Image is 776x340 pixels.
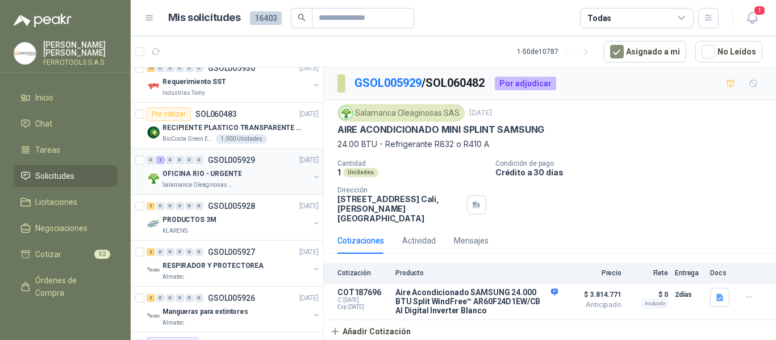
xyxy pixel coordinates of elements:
a: Chat [14,113,117,135]
div: 0 [147,156,155,164]
button: No Leídos [695,41,762,62]
div: 1 - 50 de 10787 [517,43,595,61]
p: $ 0 [628,288,668,301]
a: Tareas [14,139,117,161]
p: KLARENS [162,226,187,236]
div: 0 [166,156,174,164]
div: 0 [176,64,184,72]
a: Cotizar52 [14,244,117,265]
div: Todas [587,12,611,24]
p: [DATE] [299,155,319,166]
p: 2 días [675,288,703,301]
img: Company Logo [147,217,160,231]
p: Producto [395,269,558,277]
a: 10 0 0 0 0 0 GSOL005930[DATE] Company LogoRequerimiento SSTIndustrias Tomy [147,61,321,98]
p: AIRE ACONDICIONADO MINI SPLINT SAMSUNG [337,124,544,136]
a: 2 0 0 0 0 0 GSOL005927[DATE] Company LogoRESPIRADOR Y PROTECTOREAAlmatec [147,245,321,282]
div: Incluido [641,299,668,308]
a: Inicio [14,87,117,108]
div: Salamanca Oleaginosas SAS [337,104,465,121]
img: Company Logo [147,125,160,139]
p: Industrias Tomy [162,89,205,98]
a: Solicitudes [14,165,117,187]
div: Por adjudicar [495,77,556,90]
p: SOL060483 [195,110,237,118]
p: [PERSON_NAME] [PERSON_NAME] [43,41,117,57]
div: 0 [166,64,174,72]
p: [STREET_ADDRESS] Cali , [PERSON_NAME][GEOGRAPHIC_DATA] [337,194,462,223]
span: Cotizar [35,248,61,261]
img: Company Logo [147,79,160,93]
div: 0 [176,156,184,164]
p: Requerimiento SST [162,77,226,87]
div: 0 [156,64,165,72]
div: 0 [195,64,203,72]
p: RESPIRADOR Y PROTECTOREA [162,261,264,271]
p: Condición de pago [495,159,771,167]
div: Unidades [343,168,378,177]
span: 16403 [250,11,282,25]
span: C: [DATE] [337,297,389,304]
p: 24.00 BTU - Refrigerante R832 o R410 A [337,138,762,150]
div: 2 [147,248,155,256]
a: 2 0 0 0 0 0 GSOL005926[DATE] Company LogoMangueras para extintoresAlmatec [147,291,321,328]
div: 1.000 Unidades [216,135,267,144]
p: Dirección [337,186,462,194]
h1: Mis solicitudes [168,10,241,26]
p: COT187696 [337,288,389,297]
div: 0 [195,156,203,164]
img: Company Logo [147,171,160,185]
a: Órdenes de Compra [14,270,117,304]
span: Exp: [DATE] [337,304,389,310]
div: 0 [156,248,165,256]
p: [DATE] [469,108,492,119]
img: Logo peakr [14,14,72,27]
p: PRODUCTOS 3M [162,215,216,225]
span: Chat [35,117,52,130]
div: Por cotizar [147,107,191,121]
div: Cotizaciones [337,234,384,247]
a: 2 0 0 0 0 0 GSOL005928[DATE] Company LogoPRODUCTOS 3MKLARENS [147,199,321,236]
p: Flete [628,269,668,277]
p: Salamanca Oleaginosas SAS [162,181,234,190]
p: [DATE] [299,109,319,120]
a: Remisiones [14,308,117,330]
div: 0 [176,294,184,302]
span: Negociaciones [35,222,87,234]
p: Cantidad [337,159,486,167]
p: [DATE] [299,293,319,304]
div: 0 [195,248,203,256]
span: Licitaciones [35,196,77,208]
div: 0 [185,202,194,210]
span: $ 3.814.771 [565,288,621,301]
div: 0 [166,202,174,210]
p: Almatec [162,318,184,328]
span: Inicio [35,91,53,104]
p: FERROTOOLS S.A.S. [43,59,117,66]
a: 0 1 0 0 0 0 GSOL005929[DATE] Company LogoOFICINA RIO - URGENTESalamanca Oleaginosas SAS [147,153,321,190]
p: Precio [565,269,621,277]
span: Tareas [35,144,60,156]
div: 0 [185,294,194,302]
div: 0 [195,294,203,302]
div: 0 [156,294,165,302]
div: Actividad [402,234,436,247]
p: 1 [337,167,341,177]
div: 0 [176,248,184,256]
div: 0 [185,156,194,164]
p: Entrega [675,269,703,277]
span: 52 [94,250,110,259]
div: 1 [156,156,165,164]
div: 2 [147,294,155,302]
p: Almatec [162,272,184,282]
div: 10 [147,64,155,72]
button: Asignado a mi [604,41,686,62]
img: Company Logo [147,309,160,323]
p: Aire Acondicionado SAMSUNG 24.000 BTU Split WindFree™ AR60F24D1EW/CB AI Digital Inverter Blanco [395,288,558,315]
p: OFICINA RIO - URGENTE [162,169,241,179]
p: Mangueras para extintores [162,307,248,317]
button: 1 [742,8,762,28]
a: Por cotizarSOL060483[DATE] Company LogoRECIPIENTE PLASTICO TRANSPARENTE 500 MLBioCosta Green Ener... [131,103,323,149]
a: Licitaciones [14,191,117,213]
div: 0 [166,294,174,302]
